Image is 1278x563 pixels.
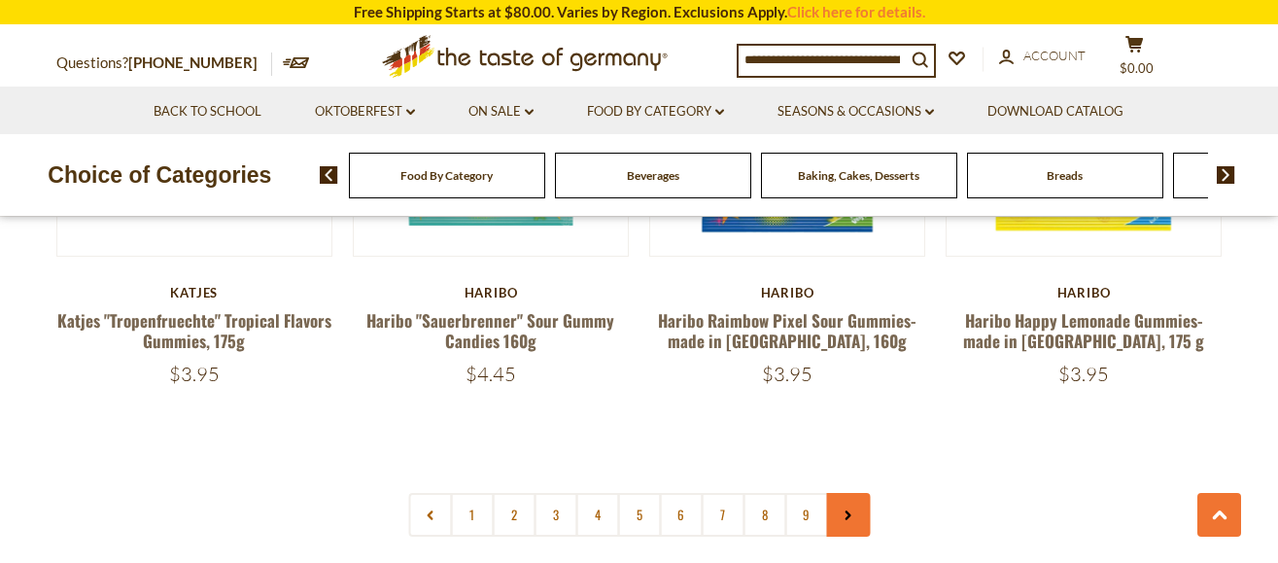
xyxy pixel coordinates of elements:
[169,362,220,386] span: $3.95
[762,362,812,386] span: $3.95
[587,101,724,123] a: Food By Category
[617,493,661,537] a: 5
[575,493,619,537] a: 4
[1217,166,1235,184] img: next arrow
[798,168,919,183] a: Baking, Cakes, Desserts
[659,493,703,537] a: 6
[963,308,1204,353] a: Haribo Happy Lemonade Gummies- made in [GEOGRAPHIC_DATA], 175 g
[466,362,516,386] span: $4.45
[56,285,333,300] div: Katjes
[627,168,679,183] a: Beverages
[450,493,494,537] a: 1
[784,493,828,537] a: 9
[128,53,258,71] a: [PHONE_NUMBER]
[1120,60,1154,76] span: $0.00
[320,166,338,184] img: previous arrow
[57,308,331,353] a: Katjes "Tropenfruechte" Tropical Flavors Gummies, 175g
[649,285,926,300] div: Haribo
[353,285,630,300] div: Haribo
[400,168,493,183] a: Food By Category
[701,493,744,537] a: 7
[315,101,415,123] a: Oktoberfest
[154,101,261,123] a: Back to School
[946,285,1223,300] div: Haribo
[366,308,614,353] a: Haribo "Sauerbrenner" Sour Gummy Candies 160g
[787,3,925,20] a: Click here for details.
[658,308,916,353] a: Haribo Raimbow Pixel Sour Gummies- made in [GEOGRAPHIC_DATA], 160g
[492,493,535,537] a: 2
[777,101,934,123] a: Seasons & Occasions
[56,51,272,76] p: Questions?
[1023,48,1086,63] span: Account
[468,101,534,123] a: On Sale
[743,493,786,537] a: 8
[1058,362,1109,386] span: $3.95
[534,493,577,537] a: 3
[1106,35,1164,84] button: $0.00
[1047,168,1083,183] a: Breads
[999,46,1086,67] a: Account
[987,101,1123,123] a: Download Catalog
